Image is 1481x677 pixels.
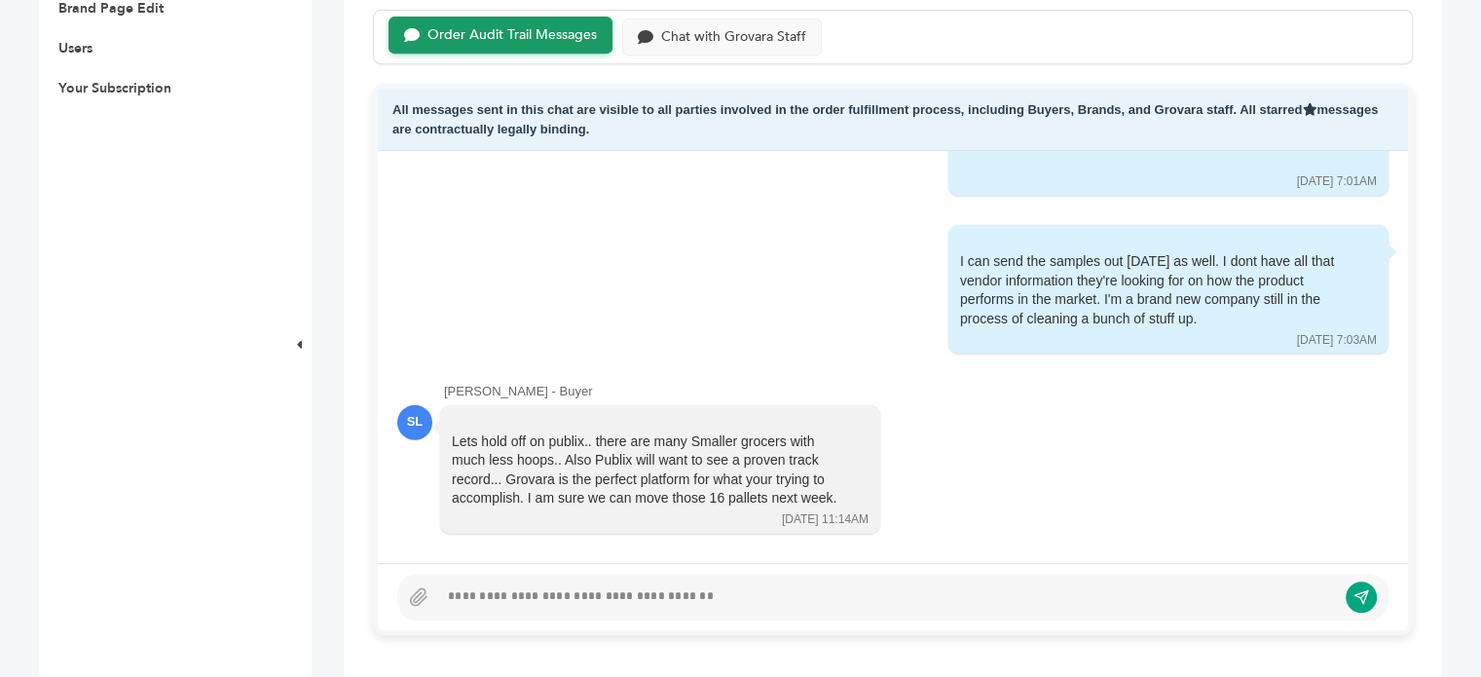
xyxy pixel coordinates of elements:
[58,79,171,97] a: Your Subscription
[661,29,806,46] div: Chat with Grovara Staff
[427,27,597,44] div: Order Audit Trail Messages
[444,383,1388,400] div: [PERSON_NAME] - Buyer
[782,511,869,528] div: [DATE] 11:14AM
[397,405,432,440] div: SL
[452,433,841,508] div: Lets hold off on publix.. there are many Smaller grocers with much less hoops.. Also Publix will ...
[960,252,1350,328] div: I can send the samples out [DATE] as well. I dont have all that vendor information they're lookin...
[1297,173,1377,190] div: [DATE] 7:01AM
[378,89,1408,151] div: All messages sent in this chat are visible to all parties involved in the order fulfillment proce...
[58,39,93,57] a: Users
[1297,332,1377,349] div: [DATE] 7:03AM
